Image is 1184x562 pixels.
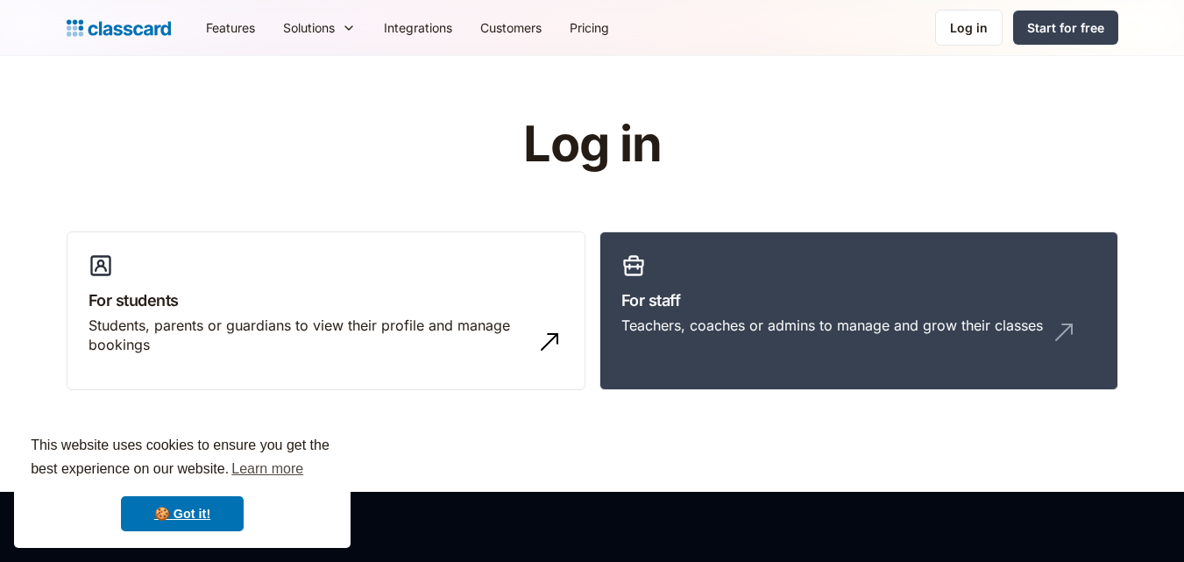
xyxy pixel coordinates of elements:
a: Pricing [556,8,623,47]
a: Start for free [1013,11,1118,45]
h1: Log in [314,117,870,172]
a: Features [192,8,269,47]
span: This website uses cookies to ensure you get the best experience on our website. [31,435,334,482]
a: For studentsStudents, parents or guardians to view their profile and manage bookings [67,231,585,391]
h3: For staff [621,288,1096,312]
a: Customers [466,8,556,47]
a: learn more about cookies [229,456,306,482]
div: Solutions [269,8,370,47]
div: Start for free [1027,18,1104,37]
div: Students, parents or guardians to view their profile and manage bookings [89,316,528,355]
a: Integrations [370,8,466,47]
a: For staffTeachers, coaches or admins to manage and grow their classes [599,231,1118,391]
div: cookieconsent [14,418,351,548]
div: Solutions [283,18,335,37]
div: Log in [950,18,988,37]
a: dismiss cookie message [121,496,244,531]
a: Log in [935,10,1003,46]
a: Logo [67,16,171,40]
div: Teachers, coaches or admins to manage and grow their classes [621,316,1043,335]
h3: For students [89,288,564,312]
